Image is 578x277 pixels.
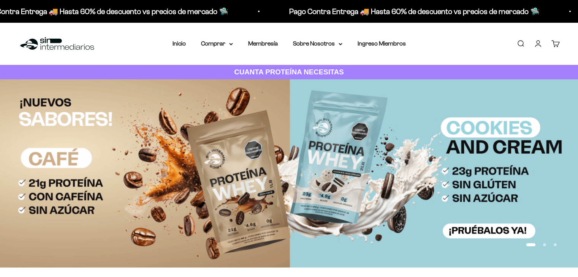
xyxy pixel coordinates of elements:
summary: Sobre Nosotros [293,39,342,49]
p: Pago Contra Entrega 🚚 Hasta 60% de descuento vs precios de mercado 🛸 [288,5,539,17]
strong: CUANTA PROTEÍNA NECESITAS [234,68,344,76]
a: Membresía [248,40,278,47]
summary: Comprar [201,39,233,49]
a: Ingreso Miembros [358,40,406,47]
a: Inicio [173,40,186,47]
